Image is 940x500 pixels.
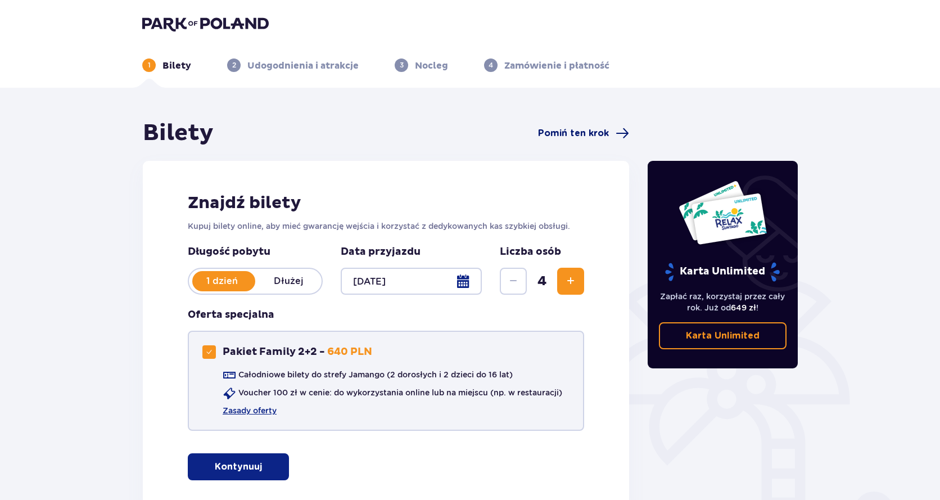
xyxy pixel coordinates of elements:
[395,58,448,72] div: 3Nocleg
[188,220,584,232] p: Kupuj bilety online, aby mieć gwarancję wejścia i korzystać z dedykowanych kas szybkiej obsługi.
[678,180,767,245] img: Dwie karty całoroczne do Suntago z napisem 'UNLIMITED RELAX', na białym tle z tropikalnymi liśćmi...
[504,60,609,72] p: Zamówienie i płatność
[659,291,787,313] p: Zapłać raz, korzystaj przez cały rok. Już od !
[188,453,289,480] button: Kontynuuj
[538,127,609,139] span: Pomiń ten krok
[500,268,527,295] button: Zmniejsz
[731,303,756,312] span: 649 zł
[188,308,274,322] h3: Oferta specjalna
[227,58,359,72] div: 2Udogodnienia i atrakcje
[188,192,584,214] h2: Znajdź bilety
[400,60,404,70] p: 3
[659,322,787,349] a: Karta Unlimited
[686,330,760,342] p: Karta Unlimited
[341,245,421,259] p: Data przyjazdu
[557,268,584,295] button: Zwiększ
[255,275,322,287] p: Dłużej
[529,273,555,290] span: 4
[484,58,609,72] div: 4Zamówienie i płatność
[223,345,325,359] p: Pakiet Family 2+2 -
[238,387,562,398] p: Voucher 100 zł w cenie: do wykorzystania online lub na miejscu (np. w restauracji)
[538,127,629,140] a: Pomiń ten krok
[148,60,151,70] p: 1
[223,405,277,416] a: Zasady oferty
[142,16,269,31] img: Park of Poland logo
[500,245,561,259] p: Liczba osób
[142,58,191,72] div: 1Bilety
[664,262,781,282] p: Karta Unlimited
[188,245,323,259] p: Długość pobytu
[189,275,255,287] p: 1 dzień
[415,60,448,72] p: Nocleg
[489,60,493,70] p: 4
[232,60,236,70] p: 2
[247,60,359,72] p: Udogodnienia i atrakcje
[162,60,191,72] p: Bilety
[327,345,372,359] p: 640 PLN
[143,119,214,147] h1: Bilety
[238,369,513,380] p: Całodniowe bilety do strefy Jamango (2 dorosłych i 2 dzieci do 16 lat)
[215,461,262,473] p: Kontynuuj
